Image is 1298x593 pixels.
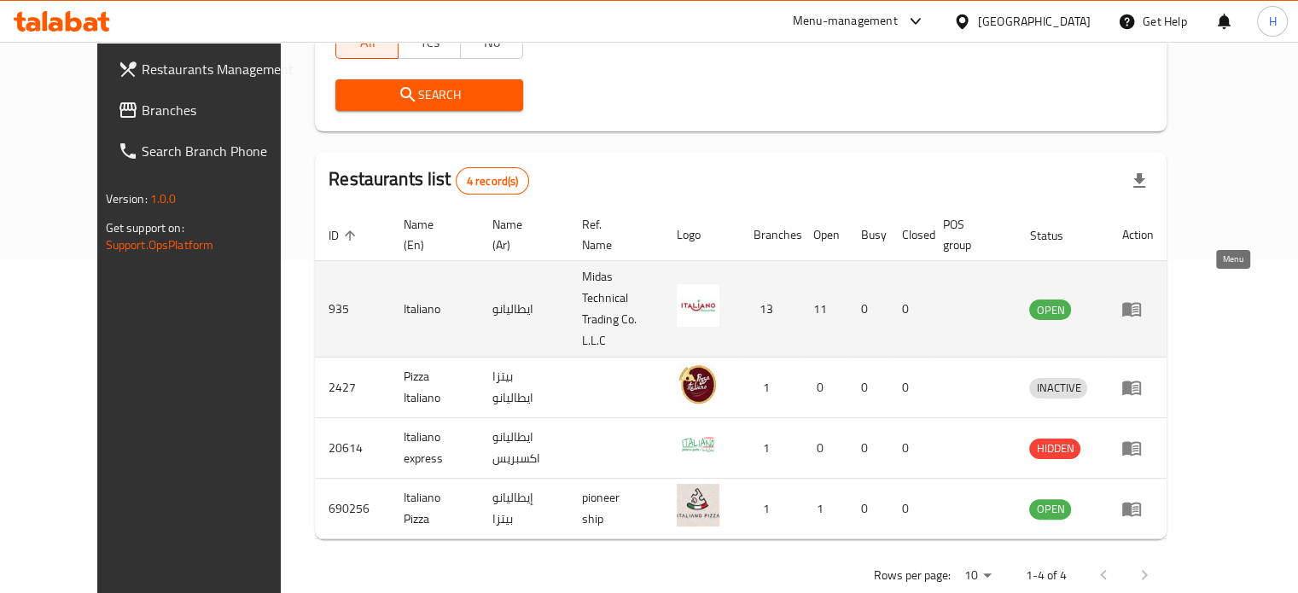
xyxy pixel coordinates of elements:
h2: Restaurants list [329,166,529,195]
td: إيطاليانو بيتزا [479,479,568,539]
button: Search [335,79,523,111]
span: 4 record(s) [457,173,529,189]
span: Restaurants Management [142,59,300,79]
span: All [343,30,392,55]
a: Search Branch Phone [104,131,314,172]
div: Total records count [456,167,530,195]
span: Version: [106,188,148,210]
td: Pizza Italiano [390,358,479,418]
div: Menu [1121,377,1153,398]
div: Menu [1121,438,1153,458]
td: 1 [800,479,847,539]
span: Search [349,84,509,106]
th: Open [800,209,847,261]
td: 11 [800,261,847,358]
a: Restaurants Management [104,49,314,90]
span: Get support on: [106,217,184,239]
span: Name (Ar) [492,214,548,255]
img: Italiano [677,284,719,327]
td: 690256 [315,479,390,539]
div: Rows per page: [957,563,998,589]
th: Logo [663,209,740,261]
td: 13 [740,261,800,358]
td: 0 [888,418,929,479]
span: OPEN [1029,300,1071,320]
td: 20614 [315,418,390,479]
td: ايطاليانو [479,261,568,358]
td: 0 [847,358,888,418]
td: 0 [800,418,847,479]
img: Pizza Italiano [677,363,719,405]
span: Search Branch Phone [142,141,300,161]
td: 0 [800,358,847,418]
td: 0 [888,479,929,539]
span: POS group [943,214,995,255]
a: Support.OpsPlatform [106,234,214,256]
th: Busy [847,209,888,261]
span: Branches [142,100,300,120]
div: HIDDEN [1029,439,1080,459]
div: [GEOGRAPHIC_DATA] [978,12,1091,31]
div: Export file [1119,160,1160,201]
img: Italiano Pizza [677,484,719,526]
th: Closed [888,209,929,261]
p: Rows per page: [873,565,950,586]
td: 1 [740,358,800,418]
span: 1.0.0 [150,188,177,210]
td: Italiano Pizza [390,479,479,539]
span: Status [1029,225,1085,246]
a: Branches [104,90,314,131]
td: 2427 [315,358,390,418]
span: HIDDEN [1029,439,1080,458]
td: 1 [740,479,800,539]
td: Italiano [390,261,479,358]
span: Name (En) [404,214,458,255]
span: INACTIVE [1029,378,1087,398]
div: Menu [1121,498,1153,519]
td: 0 [847,261,888,358]
span: OPEN [1029,499,1071,519]
div: INACTIVE [1029,378,1087,398]
td: ايطاليانو اكسبريس [479,418,568,479]
td: 0 [847,418,888,479]
td: pioneer ship [568,479,663,539]
td: 0 [888,358,929,418]
div: Menu-management [793,11,898,32]
p: 1-4 of 4 [1025,565,1066,586]
img: Italiano express [677,423,719,466]
span: H [1268,12,1276,31]
td: 935 [315,261,390,358]
td: 0 [847,479,888,539]
table: enhanced table [315,209,1167,539]
div: OPEN [1029,499,1071,520]
td: Midas Technical Trading Co. L.L.C [568,261,663,358]
td: بيتزا ايطاليانو [479,358,568,418]
span: ID [329,225,361,246]
th: Action [1108,209,1167,261]
td: Italiano express [390,418,479,479]
span: Yes [405,30,454,55]
span: Ref. Name [581,214,643,255]
span: No [468,30,516,55]
th: Branches [740,209,800,261]
td: 0 [888,261,929,358]
td: 1 [740,418,800,479]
